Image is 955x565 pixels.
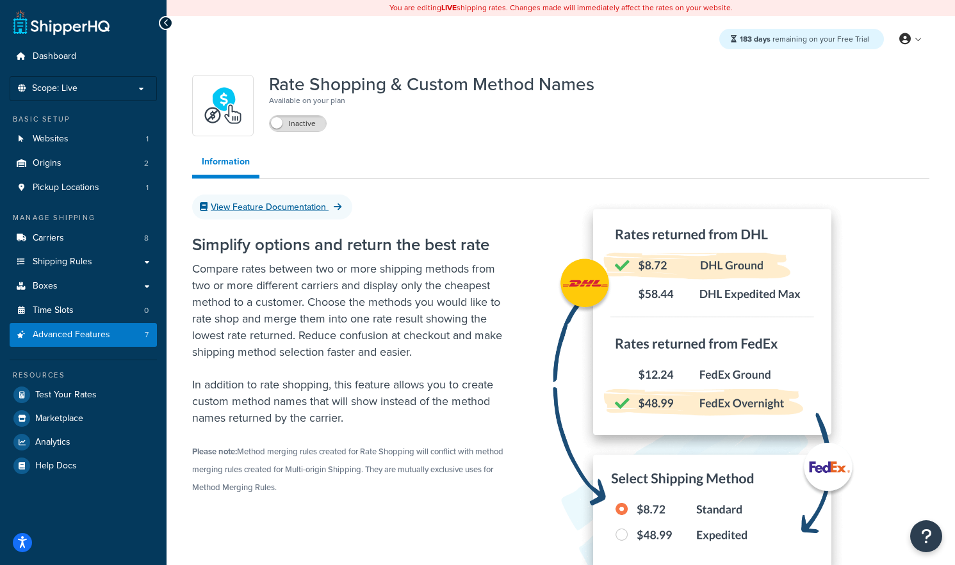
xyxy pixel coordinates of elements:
li: Carriers [10,227,157,250]
a: Websites1 [10,127,157,151]
a: Marketplace [10,407,157,430]
h2: Simplify options and return the best rate [192,235,512,254]
span: 7 [145,330,149,340]
a: Dashboard [10,45,157,68]
a: Carriers8 [10,227,157,250]
span: 0 [144,305,149,316]
span: Scope: Live [32,83,78,94]
span: Carriers [33,233,64,244]
li: Time Slots [10,299,157,322]
a: Boxes [10,275,157,298]
a: Information [192,149,259,179]
div: Manage Shipping [10,212,157,223]
span: Boxes [33,281,58,292]
span: 1 [146,134,149,145]
strong: Please note: [192,445,237,458]
div: Resources [10,370,157,381]
a: Analytics [10,431,157,454]
a: Shipping Rules [10,250,157,274]
strong: 183 days [740,33,771,45]
span: 1 [146,182,149,193]
img: icon-duo-feat-rate-shopping-ecdd8bed.png [200,83,245,128]
p: In addition to rate shopping, this feature allows you to create custom method names that will sho... [192,376,512,426]
span: 2 [144,158,149,169]
span: Origins [33,158,61,169]
b: LIVE [441,2,457,13]
small: Method merging rules created for Rate Shopping will conflict with method merging rules created fo... [192,445,503,493]
span: Time Slots [33,305,74,316]
span: Marketplace [35,413,83,424]
li: Pickup Locations [10,176,157,200]
button: Open Resource Center [910,520,942,552]
div: Basic Setup [10,114,157,125]
span: Pickup Locations [33,182,99,193]
span: Dashboard [33,51,76,62]
span: Advanced Features [33,330,110,340]
span: Help Docs [35,461,77,472]
span: Analytics [35,437,70,448]
span: 8 [144,233,149,244]
a: View Feature Documentation [192,195,352,219]
a: Pickup Locations1 [10,176,157,200]
a: Origins2 [10,152,157,175]
span: Websites [33,134,69,145]
span: Test Your Rates [35,390,97,401]
p: Available on your plan [269,94,594,107]
h1: Rate Shopping & Custom Method Names [269,75,594,94]
span: remaining on your Free Trial [740,33,869,45]
span: Shipping Rules [33,257,92,267]
li: Origins [10,152,157,175]
p: Compare rates between two or more shipping methods from two or more different carriers and displa... [192,260,512,360]
li: Advanced Features [10,323,157,347]
a: Time Slots0 [10,299,157,322]
li: Websites [10,127,157,151]
label: Inactive [270,116,326,131]
a: Test Your Rates [10,383,157,406]
a: Help Docs [10,454,157,477]
a: Advanced Features7 [10,323,157,347]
